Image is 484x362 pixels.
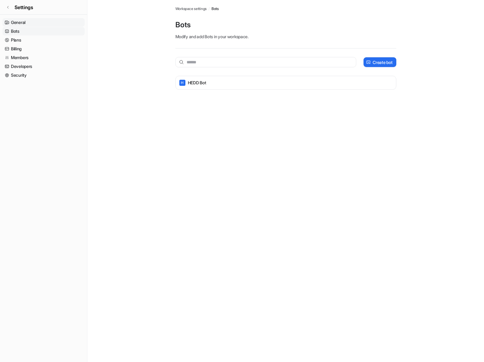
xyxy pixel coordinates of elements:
a: Developers [2,62,85,71]
img: create [366,60,371,65]
button: Create bot [364,57,396,67]
a: Bots [212,6,219,12]
a: Bots [2,27,85,35]
span: H [179,80,185,86]
span: / [208,6,210,12]
a: Security [2,71,85,79]
span: Settings [15,4,33,11]
a: Billing [2,45,85,53]
p: Bots [175,20,396,30]
a: Workspace settings [175,6,207,12]
a: Plans [2,36,85,44]
a: Members [2,53,85,62]
p: Modify and add Bots in your workspace. [175,33,396,40]
a: General [2,18,85,27]
p: HEDD Bot [188,80,206,86]
p: Create bot [373,59,392,65]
